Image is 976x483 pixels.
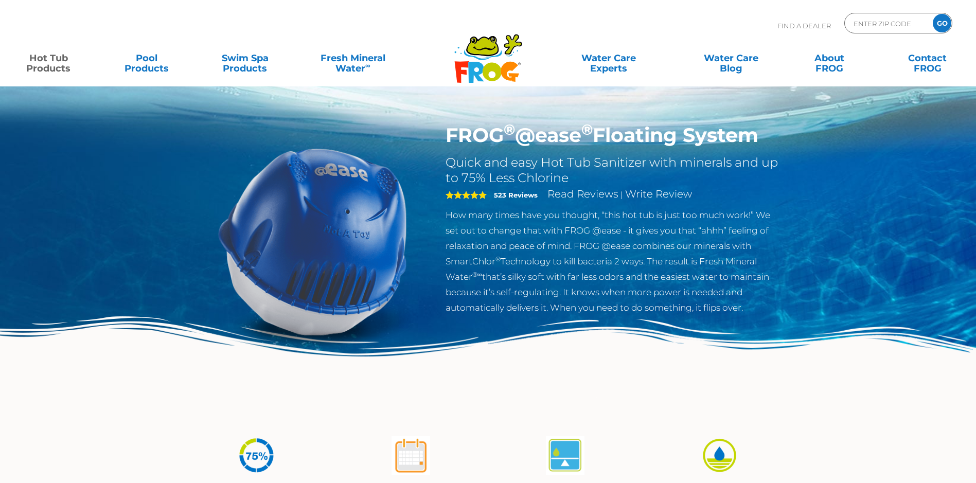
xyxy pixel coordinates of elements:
a: Read Reviews [547,188,618,200]
h2: Quick and easy Hot Tub Sanitizer with minerals and up to 75% Less Chlorine [446,155,782,186]
img: icon-atease-75percent-less [237,436,276,475]
strong: 523 Reviews [494,191,538,199]
input: GO [933,14,951,32]
a: ContactFROG [889,48,966,68]
img: icon-atease-easy-on [700,436,739,475]
a: Water CareExperts [547,48,671,68]
a: PoolProducts [109,48,185,68]
span: | [620,190,623,200]
p: How many times have you thought, “this hot tub is just too much work!” We set out to change that ... [446,207,782,315]
img: atease-icon-self-regulates [546,436,584,475]
a: Water CareBlog [693,48,769,68]
a: AboutFROG [791,48,867,68]
a: Hot TubProducts [10,48,87,68]
p: Find A Dealer [777,13,831,39]
span: 5 [446,191,487,199]
a: Write Review [625,188,692,200]
sup: ® [504,120,515,138]
img: Frog Products Logo [449,21,528,83]
sup: ∞ [365,61,370,69]
h1: FROG @ease Floating System [446,123,782,147]
a: Swim SpaProducts [207,48,283,68]
img: hot-tub-product-atease-system.png [195,123,431,359]
a: Fresh MineralWater∞ [305,48,401,68]
sup: ® [581,120,593,138]
img: atease-icon-shock-once [392,436,430,475]
sup: ® [495,255,501,263]
sup: ®∞ [472,271,482,278]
